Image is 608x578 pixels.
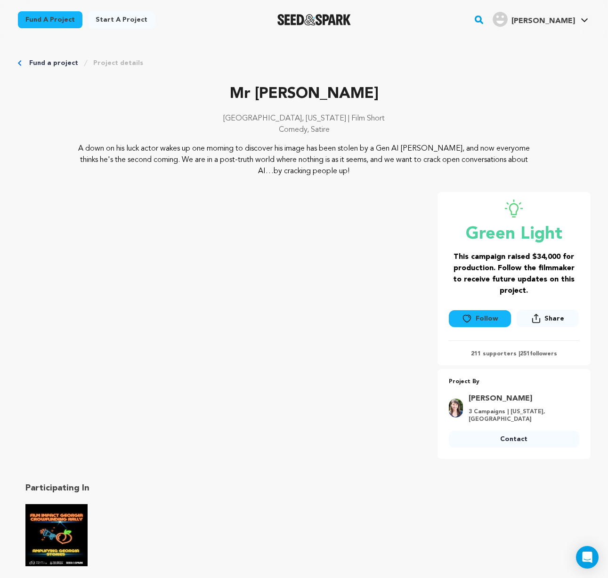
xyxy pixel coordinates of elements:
[449,251,579,297] h3: This campaign raised $34,000 for production. Follow the filmmaker to receive future updates on th...
[277,14,351,25] a: Seed&Spark Homepage
[449,431,579,448] a: Contact
[517,310,579,327] button: Share
[449,350,579,358] p: 211 supporters | followers
[449,377,579,387] p: Project By
[93,58,143,68] a: Project details
[517,310,579,331] span: Share
[18,11,82,28] a: Fund a project
[493,12,575,27] div: Angelica R.'s Profile
[449,399,463,417] img: Emily.jpg
[277,14,351,25] img: Seed&Spark Logo Dark Mode
[449,310,511,327] button: Follow
[469,393,574,404] a: Goto Emily Best profile
[25,482,297,495] h2: Participating In
[18,83,591,105] p: Mr [PERSON_NAME]
[469,408,574,423] p: 3 Campaigns | [US_STATE], [GEOGRAPHIC_DATA]
[493,12,508,27] img: user.png
[18,58,591,68] div: Breadcrumb
[576,546,599,569] div: Open Intercom Messenger
[520,351,530,357] span: 251
[75,143,533,177] p: A down on his luck actor wakes up one morning to discover his image has been stolen by a Gen AI [...
[544,314,564,323] span: Share
[449,225,579,244] p: Green Light
[18,124,591,136] p: Comedy, Satire
[88,11,155,28] a: Start a project
[18,113,591,124] p: [GEOGRAPHIC_DATA], [US_STATE] | Film Short
[29,58,78,68] a: Fund a project
[491,10,590,30] span: Angelica R.'s Profile
[25,504,88,566] img: Film Impact Georgia Rally
[491,10,590,27] a: Angelica R.'s Profile
[511,17,575,25] span: [PERSON_NAME]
